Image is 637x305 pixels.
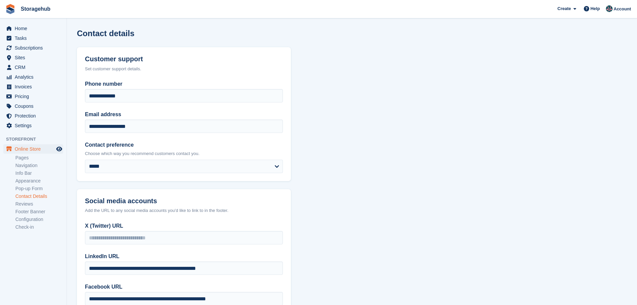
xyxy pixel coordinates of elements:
[3,63,63,72] a: menu
[85,283,283,291] label: Facebook URL
[3,92,63,101] a: menu
[55,145,63,153] a: Preview store
[15,121,55,130] span: Settings
[85,197,283,205] h2: Social media accounts
[3,24,63,33] a: menu
[3,144,63,154] a: menu
[15,144,55,154] span: Online Store
[606,5,613,12] img: Anirudh Muralidharan
[15,185,63,192] a: Pop-up Form
[85,110,283,119] label: Email address
[15,201,63,207] a: Reviews
[15,193,63,200] a: Contact Details
[591,5,600,12] span: Help
[15,178,63,184] a: Appearance
[15,224,63,230] a: Check-in
[15,162,63,169] a: Navigation
[15,82,55,91] span: Invoices
[15,111,55,121] span: Protection
[15,155,63,161] a: Pages
[85,80,283,88] label: Phone number
[3,111,63,121] a: menu
[85,222,283,230] label: X (Twitter) URL
[3,33,63,43] a: menu
[15,33,55,43] span: Tasks
[3,121,63,130] a: menu
[85,252,283,260] label: LinkedIn URL
[15,63,55,72] span: CRM
[85,55,283,63] h2: Customer support
[557,5,571,12] span: Create
[3,43,63,53] a: menu
[15,72,55,82] span: Analytics
[85,66,283,72] div: Set customer support details.
[15,209,63,215] a: Footer Banner
[614,6,631,12] span: Account
[15,101,55,111] span: Coupons
[18,3,53,14] a: Storagehub
[15,43,55,53] span: Subscriptions
[77,29,134,38] h1: Contact details
[3,101,63,111] a: menu
[85,207,283,214] div: Add the URL to any social media accounts you'd like to link to in the footer.
[15,53,55,62] span: Sites
[6,136,67,143] span: Storefront
[15,216,63,223] a: Configuration
[85,141,283,149] label: Contact preference
[85,150,283,157] p: Choose which way you recommend customers contact you.
[15,92,55,101] span: Pricing
[5,4,15,14] img: stora-icon-8386f47178a22dfd0bd8f6a31ec36ba5ce8667c1dd55bd0f319d3a0aa187defe.svg
[15,24,55,33] span: Home
[3,72,63,82] a: menu
[15,170,63,176] a: Info Bar
[3,82,63,91] a: menu
[3,53,63,62] a: menu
